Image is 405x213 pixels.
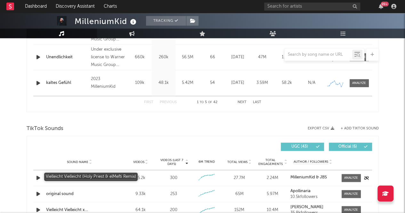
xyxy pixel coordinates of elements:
a: Vielleicht Vielleicht (Holy Priest & elMefti Remix) [46,175,113,181]
div: 99 + [381,2,389,6]
div: 5.97M [257,191,287,197]
div: 253 [170,191,177,197]
button: Last [253,101,261,104]
div: 15.2k [126,175,156,181]
a: MilleniumKid & JBS [290,175,335,180]
div: 2023 MilleniumKid [91,75,126,91]
strong: MilleniumKid & JBS [290,175,327,179]
strong: Apollinaria [290,189,311,193]
a: [PERSON_NAME] [290,205,335,209]
div: 48.1k [153,80,174,86]
span: Official ( 6 ) [333,145,362,149]
div: N/A [301,80,322,86]
strong: [PERSON_NAME] [290,205,323,209]
button: Export CSV [308,127,334,130]
a: Apollinaria [290,189,335,193]
span: TikTok Sounds [27,125,63,133]
div: 109k [129,80,150,86]
span: Sound Name [67,160,88,164]
button: + Add TikTok Sound [334,127,379,130]
input: Search by song name or URL [285,52,352,57]
a: kaltes Gefühl [46,80,88,86]
div: MilleniumKid [75,16,138,27]
button: Tracking [146,16,186,26]
button: UGC(43) [281,143,324,151]
span: Videos (last 7 days) [158,158,184,166]
button: + Add TikTok Sound [341,127,379,130]
span: Total Views [227,160,247,164]
span: UGC ( 43 ) [285,145,314,149]
button: First [144,101,153,104]
button: Previous [160,101,177,104]
span: Videos [133,160,144,164]
div: 1 5 42 [190,99,225,106]
button: 99+ [379,4,383,9]
input: Search for artists [264,3,360,11]
div: 9.33k [126,191,156,197]
a: original sound [46,191,113,197]
div: 27.7M [224,175,254,181]
div: 10.5k followers [290,195,335,199]
span: Author / Followers [294,160,328,164]
button: Official(6) [329,143,372,151]
span: Total Engagements [257,158,283,166]
div: 54 [201,80,224,86]
button: Next [238,101,247,104]
span: to [200,101,204,104]
div: 2.24M [257,175,287,181]
div: Under exclusive license to Warner Music Group Germany Holding GmbH, © 2025 MilleniumKid [91,46,126,69]
div: 5.42M [177,80,198,86]
div: 6M Trend [191,160,221,164]
div: [DATE] [227,80,248,86]
div: 300 [170,175,177,181]
div: 58.2k [276,80,298,86]
div: 65M [224,191,254,197]
div: 3.59M [252,80,273,86]
span: of [208,101,212,104]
